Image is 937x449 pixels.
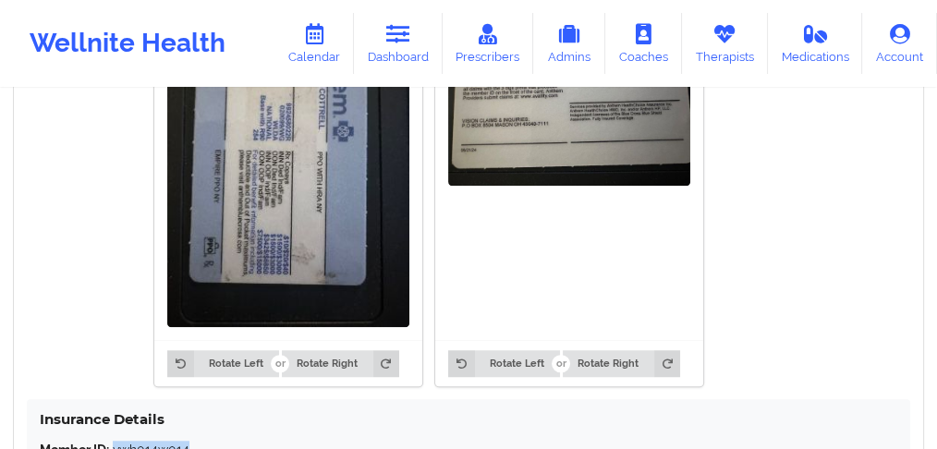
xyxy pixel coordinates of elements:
[167,5,409,327] img: Chris Cottrell
[354,13,443,74] a: Dashboard
[768,13,863,74] a: Medications
[448,350,559,376] button: Rotate Left
[682,13,768,74] a: Therapists
[533,13,605,74] a: Admins
[167,350,278,376] button: Rotate Left
[282,350,399,376] button: Rotate Right
[448,5,690,187] img: Chris Cottrell
[862,13,937,74] a: Account
[563,350,680,376] button: Rotate Right
[274,13,354,74] a: Calendar
[443,13,534,74] a: Prescribers
[40,410,897,428] h4: Insurance Details
[605,13,682,74] a: Coaches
